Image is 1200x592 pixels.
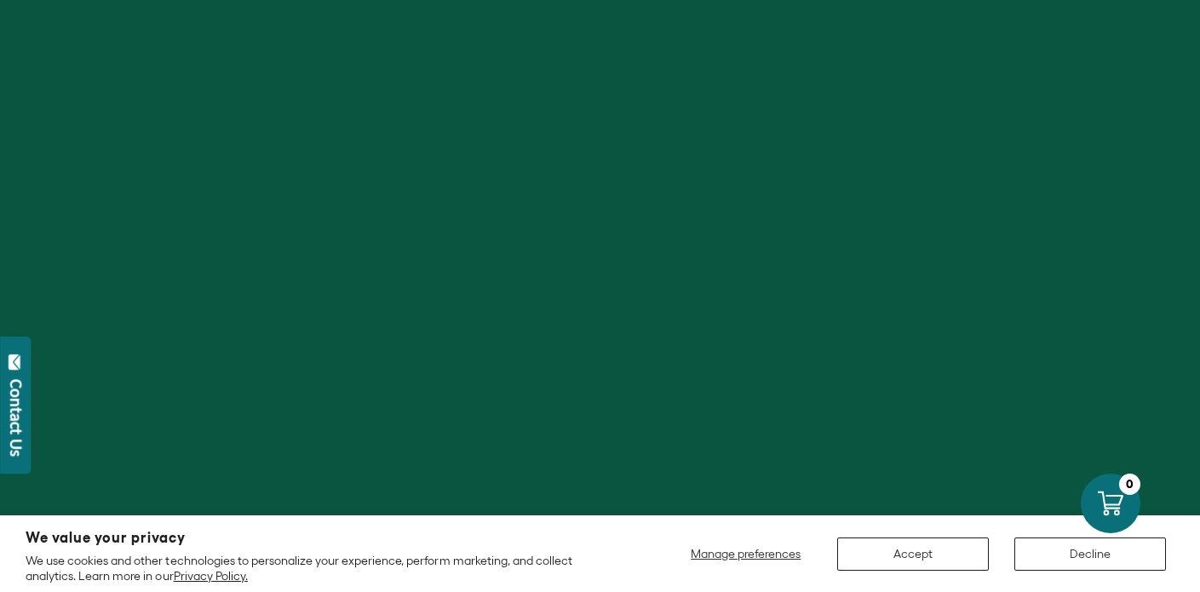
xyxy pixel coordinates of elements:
[26,531,623,545] h2: We value your privacy
[680,537,812,571] button: Manage preferences
[1014,537,1166,571] button: Decline
[691,547,801,560] span: Manage preferences
[26,553,623,583] p: We use cookies and other technologies to personalize your experience, perform marketing, and coll...
[8,379,25,457] div: Contact Us
[1119,474,1140,495] div: 0
[837,537,989,571] button: Accept
[174,569,248,583] a: Privacy Policy.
